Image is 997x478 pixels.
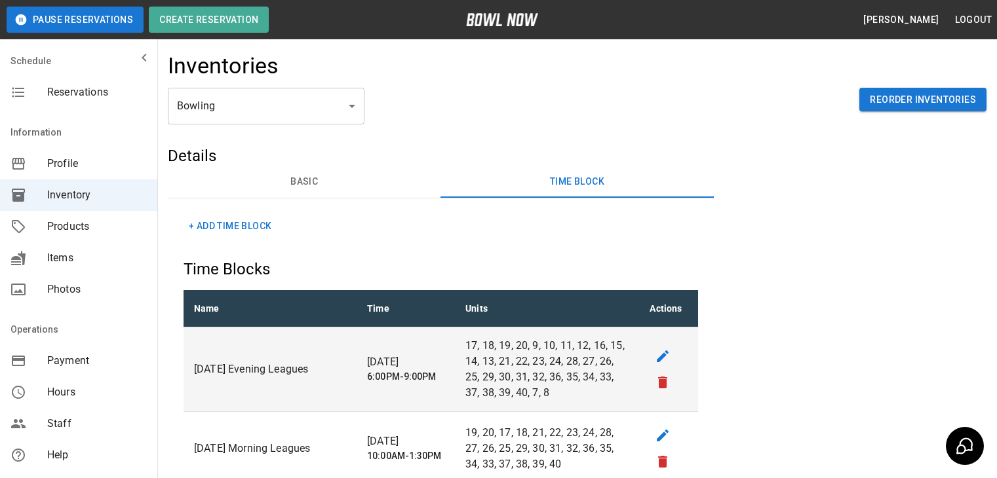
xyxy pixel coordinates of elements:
button: Reorder Inventories [859,88,987,112]
h4: Inventories [168,52,279,80]
h5: Details [168,145,714,166]
button: Logout [950,8,997,32]
span: Payment [47,353,147,369]
h6: 10:00AM-1:30PM [367,449,444,464]
p: [DATE] Evening Leagues [194,361,346,377]
th: Units [455,290,639,327]
button: Pause Reservations [7,7,144,33]
button: Basic [168,166,440,198]
th: Time [357,290,455,327]
span: Profile [47,156,147,172]
span: Staff [47,416,147,432]
img: logo [466,13,538,26]
div: basic tabs example [168,166,714,198]
span: Photos [47,282,147,297]
button: [PERSON_NAME] [858,8,944,32]
button: remove [650,449,676,475]
button: remove [650,369,676,395]
th: Actions [639,290,697,327]
p: [DATE] [367,433,444,449]
p: 19, 20, 17, 18, 21, 22, 23, 24, 28, 27, 26, 25, 29, 30, 31, 32, 36, 35, 34, 33, 37, 38, 39, 40 [465,425,629,472]
span: Reservations [47,84,147,100]
button: + Add Time Block [184,214,277,238]
p: [DATE] Morning Leagues [194,441,346,456]
span: Hours [47,384,147,400]
button: edit [650,343,676,369]
p: [DATE] [367,354,444,370]
th: Name [184,290,357,327]
span: Inventory [47,187,147,203]
p: 17, 18, 19, 20, 9, 10, 11, 12, 16, 15, 14, 13, 21, 22, 23, 24, 28, 27, 26, 25, 29, 30, 31, 32, 36... [465,338,629,401]
div: Bowling [168,88,364,124]
span: Products [47,219,147,234]
span: Items [47,250,147,266]
span: Help [47,447,147,463]
h5: Time Blocks [184,259,698,280]
button: edit [650,422,676,449]
h6: 6:00PM-9:00PM [367,370,444,384]
button: Create Reservation [149,7,269,33]
button: Time Block [440,166,713,198]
